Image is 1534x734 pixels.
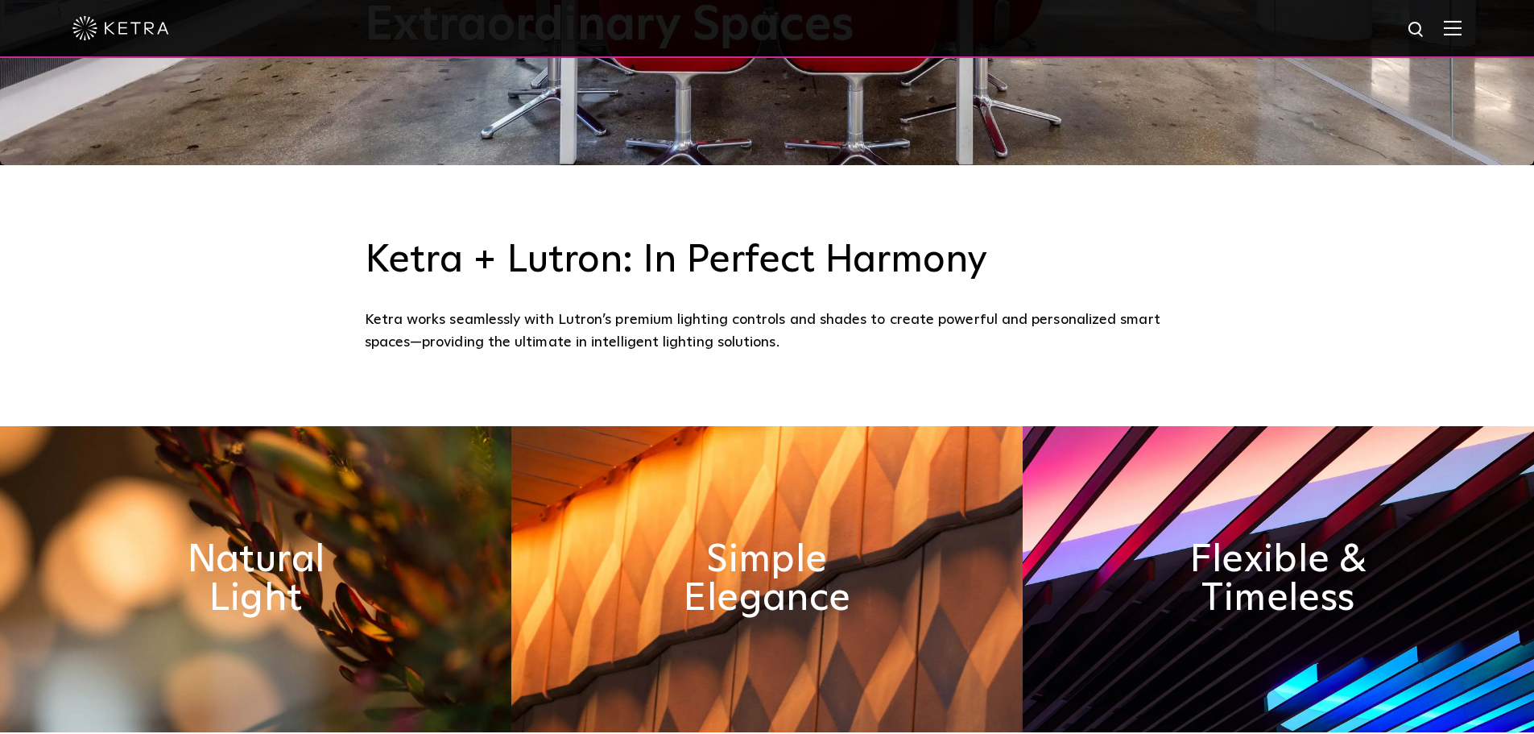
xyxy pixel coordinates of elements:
img: ketra-logo-2019-white [72,16,169,40]
img: flexible_timeless_ketra [1023,426,1534,732]
h3: Ketra + Lutron: In Perfect Harmony [365,238,1170,284]
h2: Flexible & Timeless [1157,541,1399,618]
div: Ketra works seamlessly with Lutron’s premium lighting controls and shades to create powerful and ... [365,309,1170,355]
img: Hamburger%20Nav.svg [1444,20,1462,35]
img: simple_elegance [511,426,1023,732]
img: search icon [1407,20,1427,40]
h2: Simple Elegance [646,541,887,618]
h2: Natural Light [134,541,376,618]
